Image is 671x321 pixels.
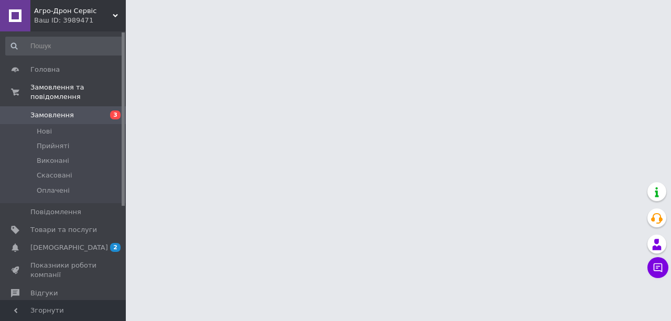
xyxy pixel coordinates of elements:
[30,207,81,217] span: Повідомлення
[37,141,69,151] span: Прийняті
[110,110,121,119] span: 3
[30,110,74,120] span: Замовлення
[30,289,58,298] span: Відгуки
[30,261,97,280] span: Показники роботи компанії
[647,257,668,278] button: Чат з покупцем
[30,243,108,252] span: [DEMOGRAPHIC_DATA]
[110,243,121,252] span: 2
[30,83,126,102] span: Замовлення та повідомлення
[34,16,126,25] div: Ваш ID: 3989471
[30,225,97,235] span: Товари та послуги
[37,186,70,195] span: Оплачені
[37,156,69,165] span: Виконані
[30,65,60,74] span: Головна
[37,127,52,136] span: Нові
[37,171,72,180] span: Скасовані
[34,6,113,16] span: Агро-Дрон Сервіс
[5,37,124,56] input: Пошук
